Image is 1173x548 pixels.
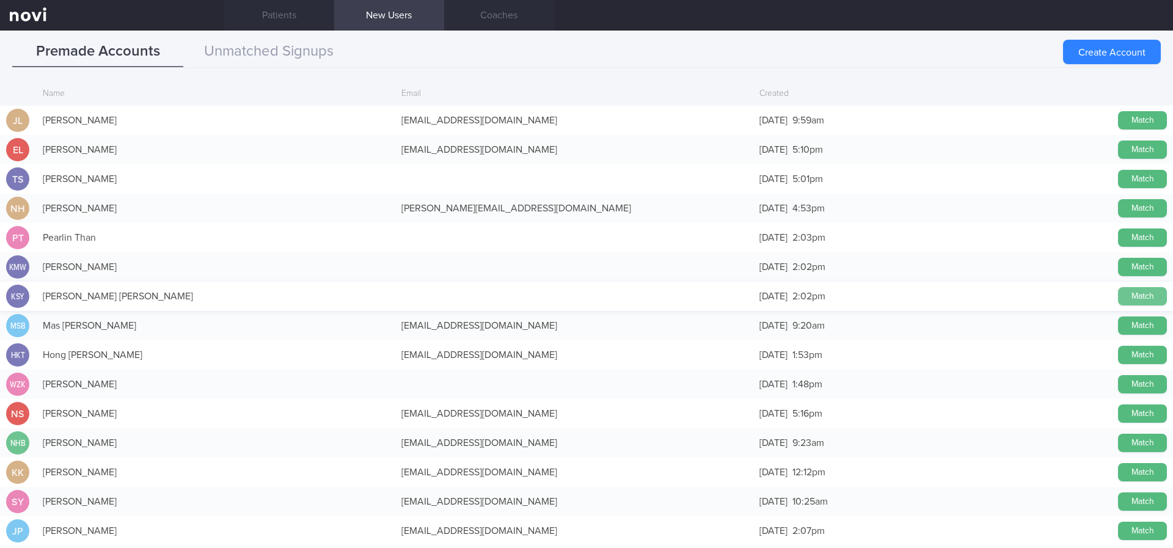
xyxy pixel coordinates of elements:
div: [PERSON_NAME][EMAIL_ADDRESS][DOMAIN_NAME] [395,196,754,221]
span: 9:59am [792,115,824,125]
div: [EMAIL_ADDRESS][DOMAIN_NAME] [395,519,754,543]
div: Name [37,82,395,106]
button: Match [1118,287,1167,305]
div: [PERSON_NAME] [37,431,395,455]
div: KSY [8,285,27,309]
span: 2:02pm [792,262,825,272]
span: [DATE] [759,262,787,272]
button: Match [1118,522,1167,540]
button: Match [1118,434,1167,452]
div: [EMAIL_ADDRESS][DOMAIN_NAME] [395,489,754,514]
div: [EMAIL_ADDRESS][DOMAIN_NAME] [395,137,754,162]
span: [DATE] [759,467,787,477]
span: 10:25am [792,497,828,506]
button: Match [1118,141,1167,159]
button: Create Account [1063,40,1161,64]
button: Match [1118,463,1167,481]
div: [PERSON_NAME] [PERSON_NAME] [37,284,395,309]
span: [DATE] [759,350,787,360]
div: [PERSON_NAME] [37,401,395,426]
button: Match [1118,228,1167,247]
span: 4:53pm [792,203,825,213]
div: WZK [8,373,27,396]
div: JP [6,519,29,543]
button: Unmatched Signups [183,37,354,67]
div: [PERSON_NAME] [37,196,395,221]
div: Created [753,82,1112,106]
div: HKT [8,343,27,367]
div: NH [6,197,29,221]
div: [PERSON_NAME] [37,489,395,514]
button: Match [1118,258,1167,276]
span: 1:53pm [792,350,822,360]
div: Email [395,82,754,106]
span: 1:48pm [792,379,822,389]
div: [EMAIL_ADDRESS][DOMAIN_NAME] [395,343,754,367]
span: [DATE] [759,291,787,301]
div: [PERSON_NAME] [37,372,395,396]
div: SY [6,490,29,514]
div: [PERSON_NAME] [37,460,395,484]
span: [DATE] [759,526,787,536]
button: Match [1118,316,1167,335]
div: EL [6,138,29,162]
div: TS [6,167,29,191]
button: Match [1118,404,1167,423]
span: [DATE] [759,233,787,243]
div: [PERSON_NAME] [37,167,395,191]
span: [DATE] [759,321,787,331]
button: Match [1118,199,1167,217]
button: Match [1118,492,1167,511]
span: 9:23am [792,438,824,448]
div: KMW [8,255,27,279]
div: Mas [PERSON_NAME] [37,313,395,338]
span: 5:10pm [792,145,823,155]
button: Match [1118,375,1167,393]
span: 5:16pm [792,409,822,418]
span: 5:01pm [792,174,823,184]
div: Hong [PERSON_NAME] [37,343,395,367]
span: 9:20am [792,321,825,331]
div: [EMAIL_ADDRESS][DOMAIN_NAME] [395,313,754,338]
button: Premade Accounts [12,37,183,67]
span: 12:12pm [792,467,825,477]
div: NHB [8,431,27,455]
span: 2:07pm [792,526,825,536]
span: [DATE] [759,438,787,448]
span: 2:02pm [792,291,825,301]
div: [PERSON_NAME] [37,519,395,543]
span: [DATE] [759,145,787,155]
div: [PERSON_NAME] [37,108,395,133]
div: PT [6,226,29,250]
div: [PERSON_NAME] [37,255,395,279]
span: [DATE] [759,409,787,418]
span: [DATE] [759,174,787,184]
span: [DATE] [759,497,787,506]
span: 2:03pm [792,233,825,243]
button: Match [1118,346,1167,364]
div: Pearlin Than [37,225,395,250]
div: MSB [8,314,27,338]
span: [DATE] [759,115,787,125]
div: [EMAIL_ADDRESS][DOMAIN_NAME] [395,460,754,484]
div: KK [6,461,29,484]
div: [EMAIL_ADDRESS][DOMAIN_NAME] [395,401,754,426]
div: [EMAIL_ADDRESS][DOMAIN_NAME] [395,108,754,133]
div: NS [6,402,29,426]
span: [DATE] [759,203,787,213]
div: JL [6,109,29,133]
button: Match [1118,111,1167,130]
div: [EMAIL_ADDRESS][DOMAIN_NAME] [395,431,754,455]
span: [DATE] [759,379,787,389]
button: Match [1118,170,1167,188]
div: [PERSON_NAME] [37,137,395,162]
